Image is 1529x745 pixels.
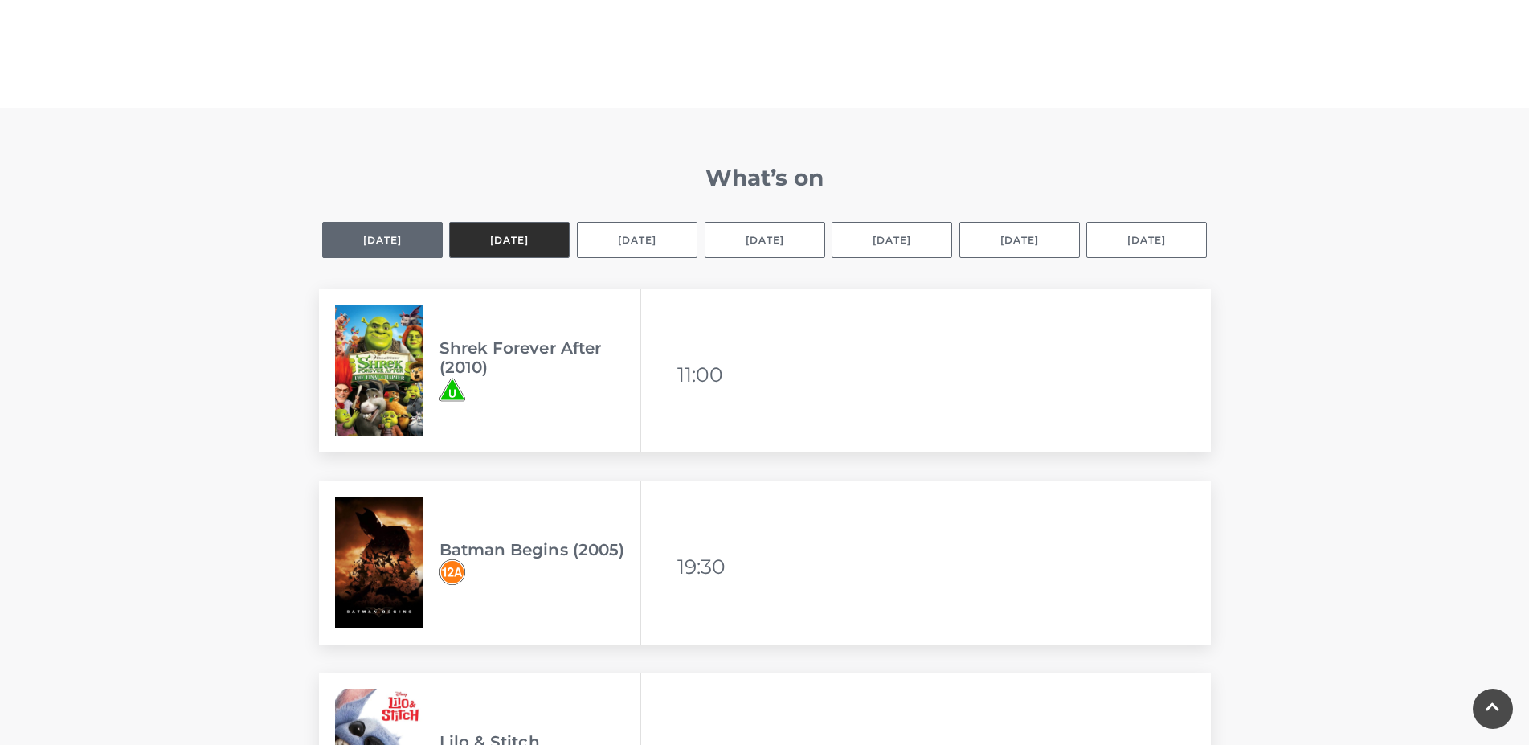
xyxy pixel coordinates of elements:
[959,222,1080,258] button: [DATE]
[677,547,734,586] li: 19:30
[319,164,1211,191] h2: What’s on
[322,222,443,258] button: [DATE]
[449,222,570,258] button: [DATE]
[439,540,640,559] h3: Batman Begins (2005)
[577,222,697,258] button: [DATE]
[705,222,825,258] button: [DATE]
[439,338,640,377] h3: Shrek Forever After (2010)
[677,355,734,394] li: 11:00
[832,222,952,258] button: [DATE]
[1086,222,1207,258] button: [DATE]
